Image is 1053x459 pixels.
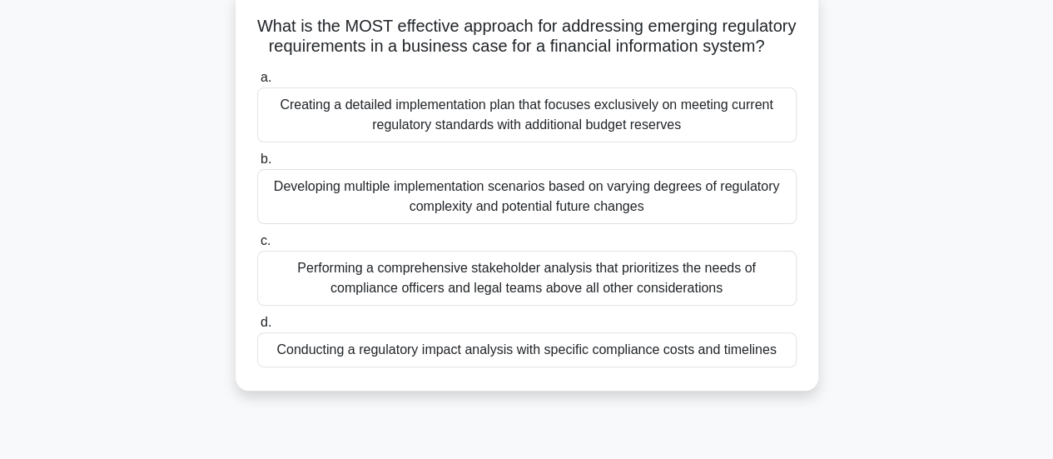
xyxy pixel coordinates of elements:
span: c. [261,233,271,247]
h5: What is the MOST effective approach for addressing emerging regulatory requirements in a business... [256,16,798,57]
span: a. [261,70,271,84]
div: Developing multiple implementation scenarios based on varying degrees of regulatory complexity an... [257,169,797,224]
div: Performing a comprehensive stakeholder analysis that prioritizes the needs of compliance officers... [257,251,797,306]
div: Creating a detailed implementation plan that focuses exclusively on meeting current regulatory st... [257,87,797,142]
div: Conducting a regulatory impact analysis with specific compliance costs and timelines [257,332,797,367]
span: b. [261,152,271,166]
span: d. [261,315,271,329]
